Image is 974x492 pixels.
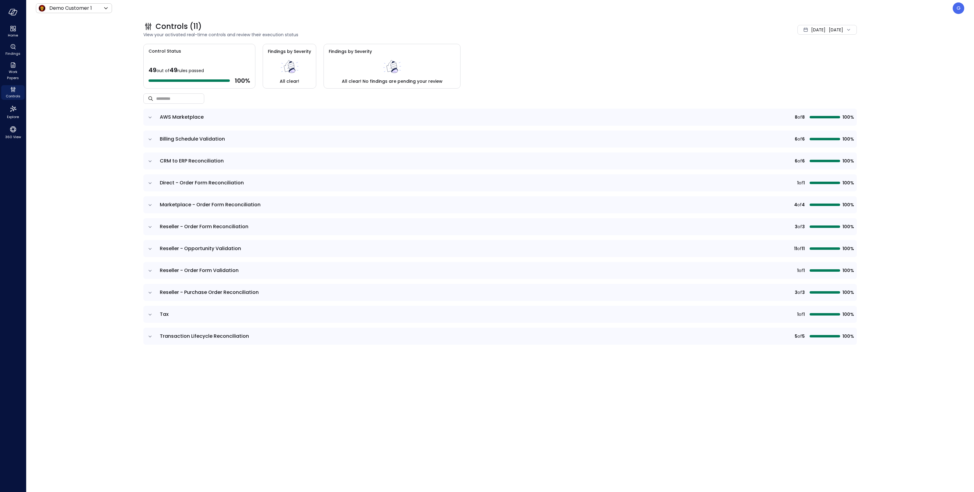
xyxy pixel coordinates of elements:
[6,93,20,99] span: Controls
[160,113,204,120] span: AWS Marketplace
[160,135,225,142] span: Billing Schedule Validation
[342,78,443,85] span: All clear! No findings are pending your review
[843,333,853,340] span: 100%
[143,31,676,38] span: View your activated real-time controls and review their execution status
[802,333,805,340] span: 5
[843,267,853,274] span: 100%
[329,48,372,54] span: Findings by Severity
[797,114,802,120] span: of
[149,66,156,74] span: 49
[147,202,153,208] button: expand row
[147,246,153,252] button: expand row
[795,333,797,340] span: 5
[160,267,239,274] span: Reseller - Order Form Validation
[795,223,797,230] span: 3
[147,136,153,142] button: expand row
[160,333,249,340] span: Transaction Lifecycle Reconciliation
[803,311,805,318] span: 1
[160,157,224,164] span: CRM to ERP Reconciliation
[957,5,961,12] p: G
[802,245,805,252] span: 11
[795,136,797,142] span: 6
[799,311,803,318] span: of
[1,103,25,120] div: Explore
[156,22,202,31] span: Controls (11)
[8,32,18,38] span: Home
[811,26,825,33] span: [DATE]
[160,289,259,296] span: Reseller - Purchase Order Reconciliation
[794,245,797,252] span: 11
[843,201,853,208] span: 100%
[156,68,170,74] span: out of
[802,114,805,120] span: 8
[268,48,311,54] span: Findings by Severity
[795,158,797,164] span: 6
[797,180,799,186] span: 1
[795,114,797,120] span: 8
[797,158,802,164] span: of
[160,245,241,252] span: Reseller - Opportunity Validation
[147,333,153,340] button: expand row
[49,5,92,12] p: Demo Customer 1
[795,289,797,296] span: 3
[843,245,853,252] span: 100%
[843,223,853,230] span: 100%
[797,333,802,340] span: of
[38,5,46,12] img: Icon
[147,158,153,164] button: expand row
[797,289,802,296] span: of
[147,312,153,318] button: expand row
[799,180,803,186] span: of
[147,224,153,230] button: expand row
[843,180,853,186] span: 100%
[1,85,25,100] div: Controls
[797,201,802,208] span: of
[803,267,805,274] span: 1
[160,201,261,208] span: Marketplace - Order Form Reconciliation
[802,289,805,296] span: 3
[799,267,803,274] span: of
[843,136,853,142] span: 100%
[147,180,153,186] button: expand row
[5,51,20,57] span: Findings
[160,179,244,186] span: Direct - Order Form Reconciliation
[797,223,802,230] span: of
[160,223,248,230] span: Reseller - Order Form Reconciliation
[797,245,802,252] span: of
[144,44,181,54] span: Control Status
[797,136,802,142] span: of
[803,180,805,186] span: 1
[843,158,853,164] span: 100%
[147,290,153,296] button: expand row
[802,223,805,230] span: 3
[170,66,177,74] span: 49
[802,158,805,164] span: 6
[843,114,853,120] span: 100%
[147,268,153,274] button: expand row
[160,311,169,318] span: Tax
[7,114,19,120] span: Explore
[797,267,799,274] span: 1
[177,68,204,74] span: rules passed
[1,43,25,57] div: Findings
[953,2,964,14] div: Guy
[802,201,805,208] span: 4
[235,77,250,85] span: 100 %
[1,124,25,141] div: 360 View
[147,114,153,120] button: expand row
[797,311,799,318] span: 1
[5,134,21,140] span: 360 View
[843,311,853,318] span: 100%
[794,201,797,208] span: 4
[843,289,853,296] span: 100%
[802,136,805,142] span: 6
[1,24,25,39] div: Home
[4,69,22,81] span: Work Papers
[280,78,299,85] span: All clear!
[1,61,25,82] div: Work Papers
